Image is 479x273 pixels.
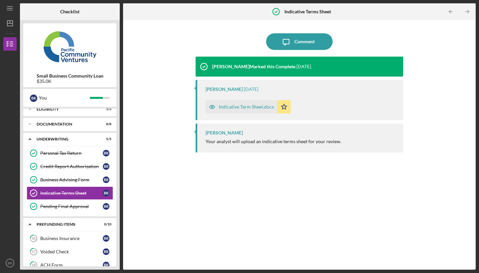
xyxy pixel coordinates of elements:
[40,164,103,169] div: Credit Report Authorization
[266,33,333,50] button: Comment
[103,235,109,242] div: B R
[244,87,258,92] time: 2025-08-21 01:16
[32,236,36,241] tspan: 16
[60,9,80,14] b: Checklist
[206,130,243,136] div: [PERSON_NAME]
[284,9,331,14] b: Indicative Terms Sheet
[32,263,36,267] tspan: 18
[40,150,103,156] div: Personal Tax Return
[27,245,113,258] a: 17Voided CheckBR
[27,146,113,160] a: Personal Tax ReturnBR
[206,100,291,114] button: Indicative Term Sheet.docx
[23,27,116,67] img: Product logo
[27,258,113,272] a: 18ACH FormBR
[40,190,103,196] div: Indicative Terms Sheet
[103,248,109,255] div: B R
[37,79,103,84] div: $35.0K
[27,232,113,245] a: 16Business InsuranceBR
[40,204,103,209] div: Pending Final Approval
[103,203,109,210] div: B R
[212,64,295,69] div: [PERSON_NAME] Marked this Complete
[27,160,113,173] a: Credit Report AuthorizationBR
[39,92,90,104] div: You
[3,256,17,270] button: BR
[37,107,95,111] div: Eligibility
[219,104,274,110] div: Indicative Term Sheet.docx
[40,177,103,182] div: Business Advising Form
[103,176,109,183] div: B R
[103,190,109,196] div: B R
[30,95,37,102] div: B R
[99,222,111,226] div: 0 / 10
[206,139,341,144] div: Your analyst will upload an indicative terms sheet for your review.
[296,64,311,69] time: 2025-08-21 01:16
[27,186,113,200] a: Indicative Terms SheetBR
[27,173,113,186] a: Business Advising FormBR
[99,122,111,126] div: 8 / 8
[103,262,109,268] div: B R
[8,261,12,265] text: BR
[27,200,113,213] a: Pending Final ApprovalBR
[37,222,95,226] div: Prefunding Items
[99,107,111,111] div: 5 / 5
[294,33,315,50] div: Comment
[37,73,103,79] b: Small Business Community Loan
[32,250,36,254] tspan: 17
[37,122,95,126] div: Documentation
[99,137,111,141] div: 5 / 5
[37,137,95,141] div: Underwriting
[40,236,103,241] div: Business Insurance
[206,87,243,92] div: [PERSON_NAME]
[40,249,103,254] div: Voided Check
[103,163,109,170] div: B R
[103,150,109,156] div: B R
[40,262,103,268] div: ACH Form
